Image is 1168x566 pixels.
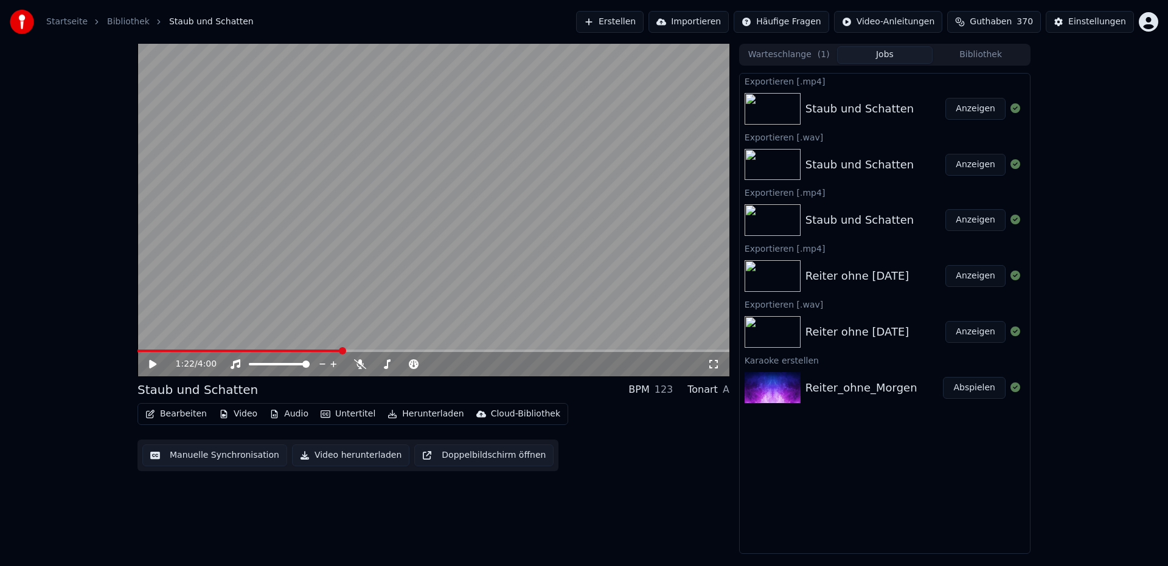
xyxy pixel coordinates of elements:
[176,358,205,370] div: /
[142,444,287,466] button: Manuelle Synchronisation
[292,444,409,466] button: Video herunterladen
[1046,11,1134,33] button: Einstellungen
[805,100,914,117] div: Staub und Schatten
[655,382,673,397] div: 123
[945,209,1006,231] button: Anzeigen
[740,74,1030,88] div: Exportieren [.mp4]
[734,11,829,33] button: Häufige Fragen
[805,212,914,229] div: Staub und Schatten
[141,406,212,423] button: Bearbeiten
[805,379,917,396] div: Reiter_ohne_Morgen
[723,382,729,397] div: A
[414,444,554,466] button: Doppelbildschirm öffnen
[1017,16,1033,28] span: 370
[945,321,1006,343] button: Anzeigen
[1068,16,1126,28] div: Einstellungen
[265,406,313,423] button: Audio
[945,265,1006,287] button: Anzeigen
[176,358,195,370] span: 1:22
[740,353,1030,367] div: Karaoke erstellen
[10,10,34,34] img: youka
[169,16,254,28] span: Staub und Schatten
[805,156,914,173] div: Staub und Schatten
[740,241,1030,255] div: Exportieren [.mp4]
[741,46,837,64] button: Warteschlange
[316,406,380,423] button: Untertitel
[687,382,718,397] div: Tonart
[628,382,649,397] div: BPM
[837,46,933,64] button: Jobs
[945,98,1006,120] button: Anzeigen
[740,185,1030,199] div: Exportieren [.mp4]
[740,129,1030,144] div: Exportieren [.wav]
[805,267,909,285] div: Reiter ohne [DATE]
[947,11,1041,33] button: Guthaben370
[107,16,150,28] a: Bibliothek
[46,16,254,28] nav: breadcrumb
[970,16,1012,28] span: Guthaben
[46,16,88,28] a: Startseite
[648,11,729,33] button: Importieren
[834,11,943,33] button: Video-Anleitungen
[214,406,262,423] button: Video
[945,154,1006,176] button: Anzeigen
[198,358,217,370] span: 4:00
[943,377,1006,399] button: Abspielen
[576,11,644,33] button: Erstellen
[818,49,830,61] span: ( 1 )
[805,323,909,340] div: Reiter ohne [DATE]
[933,46,1029,64] button: Bibliothek
[137,381,258,398] div: Staub und Schatten
[740,297,1030,311] div: Exportieren [.wav]
[383,406,468,423] button: Herunterladen
[491,408,560,420] div: Cloud-Bibliothek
